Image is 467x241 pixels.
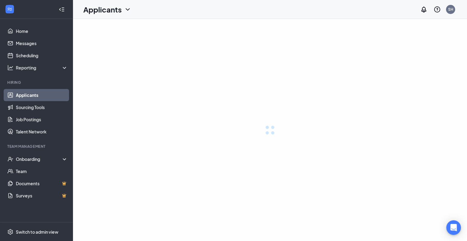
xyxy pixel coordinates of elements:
[16,37,68,49] a: Messages
[59,6,65,12] svg: Collapse
[7,144,67,149] div: Team Management
[16,25,68,37] a: Home
[7,229,13,235] svg: Settings
[7,65,13,71] svg: Analysis
[16,229,58,235] div: Switch to admin view
[16,101,68,113] a: Sourcing Tools
[16,190,68,202] a: SurveysCrown
[7,6,13,12] svg: WorkstreamLogo
[16,156,68,162] div: Onboarding
[124,6,131,13] svg: ChevronDown
[446,220,461,235] div: Open Intercom Messenger
[7,156,13,162] svg: UserCheck
[16,49,68,62] a: Scheduling
[16,113,68,126] a: Job Postings
[448,7,453,12] div: SH
[16,89,68,101] a: Applicants
[83,4,122,15] h1: Applicants
[434,6,441,13] svg: QuestionInfo
[16,65,68,71] div: Reporting
[16,177,68,190] a: DocumentsCrown
[7,80,67,85] div: Hiring
[16,165,68,177] a: Team
[16,126,68,138] a: Talent Network
[420,6,427,13] svg: Notifications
